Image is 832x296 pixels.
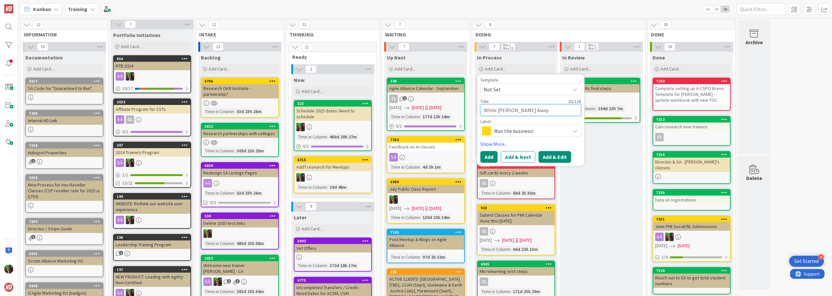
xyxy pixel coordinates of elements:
[114,56,190,70] div: 854RTB 2024
[294,107,371,121] div: Schedule 2025 dates: Need to schedule
[480,151,498,163] button: Add
[480,179,488,187] div: CL
[387,229,465,263] a: 7105Post Meetup & Blogs on Agile AllianceTime in Column:97d 2h 32m
[420,163,421,171] span: :
[126,115,134,124] div: CL
[235,108,263,115] div: 53d 23h 26m
[117,100,190,104] div: 2633
[114,194,190,199] div: 199
[563,78,640,84] div: 5917
[412,104,424,111] span: [DATE]
[201,219,278,227] div: Delete 2030 test links
[117,143,190,148] div: 207
[114,273,190,287] div: NEW PRODUCT: Leading with Agility: Non-Certified
[26,225,103,233] div: Directus / Stripe Guide
[29,175,103,180] div: 2638
[122,172,128,178] span: 1 / 1
[294,101,371,107] div: 323
[114,72,190,81] div: SL
[653,216,730,231] div: 7031June PMI Social/NL Submissions
[126,72,134,81] img: SL
[478,163,554,177] div: 7194Gift cards every 2 weeks
[204,214,278,218] div: 334
[389,163,420,171] div: Time in Column
[296,133,327,140] div: Time in Column
[563,78,640,93] div: 5917Scaled OKRs final steps
[653,190,730,204] div: 7335Data on registrations
[653,268,730,274] div: 7130
[429,104,441,111] div: [DATE]
[653,152,730,158] div: 7316
[204,256,278,261] div: 2653
[114,159,190,167] div: SL
[480,140,581,148] a: Show More...
[390,79,464,84] div: 349
[234,147,235,154] span: :
[204,124,278,129] div: 2622
[678,242,690,249] span: [DATE]
[234,189,235,197] span: :
[665,233,674,241] img: SL
[203,147,234,154] div: Time in Column
[201,78,278,84] div: 6706
[653,117,730,131] div: 7313Cam research new trainers
[478,261,554,267] div: 6945
[653,133,730,141] div: CL
[653,268,730,288] div: 7130Reach out to SA to get total student numbers
[235,189,263,197] div: 53d 23h 26m
[595,105,596,112] span: :
[234,240,235,247] span: :
[26,219,103,225] div: 7299
[302,226,322,232] span: Add Card...
[653,78,731,111] a: 7290Complete setting up A-CSPO Brevo Template for [PERSON_NAME] - update workbook with new TOC
[114,171,190,179] div: 1/1
[387,235,464,250] div: Post Meetup & Blogs on Agile Alliance
[477,162,555,199] a: 7194Gift cards every 2 weeksCLTime in Column:68d 2h 35m
[114,56,190,62] div: 854
[201,123,278,138] div: 2622Research partnerships with colleges
[389,205,401,212] span: [DATE]
[478,267,554,276] div: Microlearning next steps
[114,99,190,113] div: 2633Affiliate Program for CSTs
[29,143,103,148] div: 7298
[656,217,730,222] div: 7031
[387,137,464,151] div: 7362Feedback on AI classes
[660,66,681,72] span: Add Card...
[328,184,348,191] div: 19d 48m
[26,219,103,233] div: 7299Directus / Stripe Guide
[297,101,371,106] div: 323
[294,101,371,121] div: 323Schedule 2025 dates: Need to schedule
[26,116,103,125] div: Internal HD Link
[201,123,279,157] a: 2622Research partnerships with collegesTime in Column:305d 21h 25m
[201,129,278,138] div: Research partnerships with colleges
[480,78,499,82] span: Template
[203,229,212,238] img: SL
[201,212,279,250] a: 334Delete 2030 test linksSLTime in Column:480d 23h 58m
[26,257,103,265] div: Scrum Alliance Marketing Kit
[510,246,511,253] span: :
[114,148,190,157] div: 2024 Trainers Program
[126,159,134,167] img: SL
[480,237,492,244] span: [DATE]
[113,98,191,136] a: 2633Affiliate Program for CSTsCL0/1
[511,246,539,253] div: 66d 22h 13m
[114,235,190,249] div: 198Leadership Training Program
[491,98,581,104] div: 20 / 128
[387,185,464,193] div: July Public Class Report
[478,261,554,276] div: 6945Microlearning next steps
[201,277,278,286] div: SL
[294,142,371,150] div: 0/1
[31,159,35,163] span: 1
[201,213,278,219] div: 334
[480,246,510,253] div: Time in Column
[653,116,731,146] a: 7313Cam research new trainersCL
[539,151,571,163] button: Add & Edit
[653,152,730,172] div: 7316Directus & SA - [PERSON_NAME]'s classes
[481,206,554,210] div: 923
[510,189,511,197] span: :
[26,251,103,265] div: 5845Scrum Alliance Marketing Kit
[26,78,103,84] div: 5627
[201,255,278,261] div: 2653
[29,79,103,84] div: 5627
[570,66,591,72] span: Add Card...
